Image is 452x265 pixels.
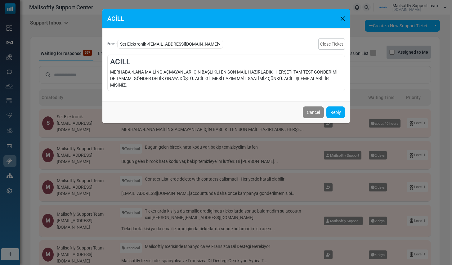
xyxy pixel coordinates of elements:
[107,14,124,23] h5: ACİLL
[117,40,223,49] span: Set Elektronik <[EMAIL_ADDRESS][DOMAIN_NAME]>
[338,14,347,23] button: Close
[318,38,345,50] a: Close Ticket
[110,69,342,88] div: MERHABA 4.ANA MAİLİNG AÇMAYANLAR İÇİN BAŞLIKLI EN SON MAİL HAZIRLADIK , HERŞETİ TAM TEST GÖNDERİM...
[303,106,324,118] button: Cancel
[107,42,117,47] span: From :
[110,57,342,66] h4: ACİLL
[326,106,345,118] a: Reply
